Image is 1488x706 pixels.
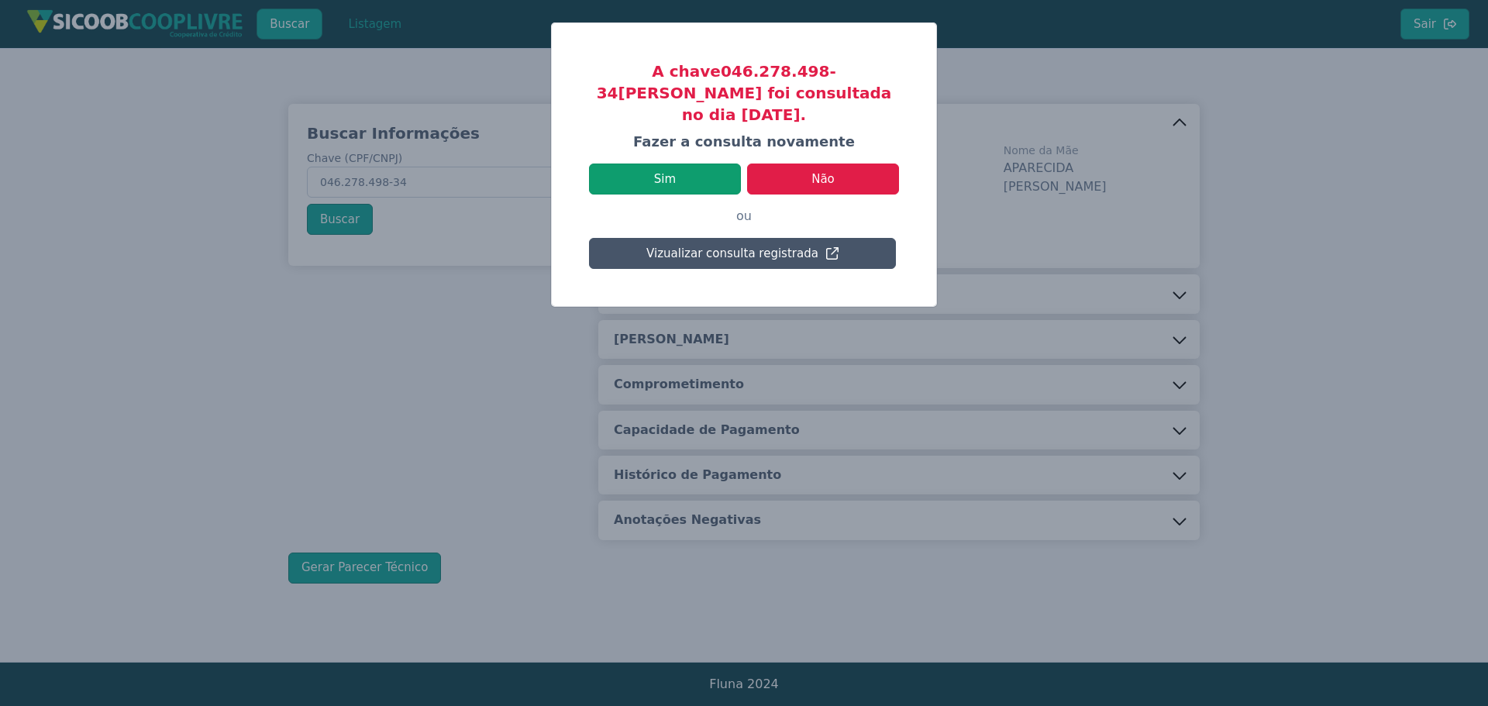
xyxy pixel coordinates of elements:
[589,238,896,269] button: Vizualizar consulta registrada
[589,60,899,126] h3: A chave 046.278.498-34 [PERSON_NAME] foi consultada no dia [DATE].
[747,164,899,195] button: Não
[589,195,899,238] p: ou
[589,132,899,151] h4: Fazer a consulta novamente
[589,164,741,195] button: Sim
